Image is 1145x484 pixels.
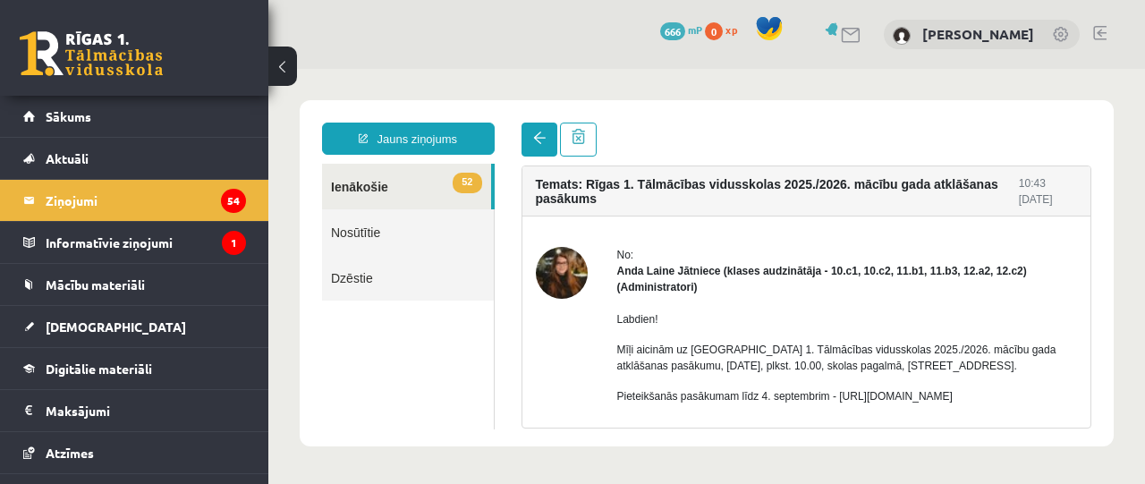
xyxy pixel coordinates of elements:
[46,276,145,293] span: Mācību materiāli
[23,348,246,389] a: Digitālie materiāli
[23,432,246,473] a: Atzīmes
[751,106,809,139] div: 10:43 [DATE]
[688,22,702,37] span: mP
[222,231,246,255] i: 1
[23,390,246,431] a: Maksājumi
[46,445,94,461] span: Atzīmes
[54,140,225,186] a: Nosūtītie
[23,96,246,137] a: Sākums
[23,180,246,221] a: Ziņojumi54
[660,22,702,37] a: 666 mP
[349,196,759,225] strong: Anda Laine Jātniece (klases audzinātāja - 10.c1, 10.c2, 11.b1, 11.b3, 12.a2, 12.c2) (Administratori)
[349,319,810,335] p: Pieteikšanās pasākumam līdz 4. septembrim - [URL][DOMAIN_NAME]
[46,108,91,124] span: Sākums
[660,22,685,40] span: 666
[54,54,226,86] a: Jauns ziņojums
[46,180,246,221] legend: Ziņojumi
[23,138,246,179] a: Aktuāli
[267,108,751,137] h4: Temats: Rīgas 1. Tālmācības vidusskolas 2025./2026. mācību gada atklāšanas pasākums
[893,27,911,45] img: Terēza Jermaka
[54,186,225,232] a: Dzēstie
[23,264,246,305] a: Mācību materiāli
[349,273,810,305] p: Mīļi aicinām uz [GEOGRAPHIC_DATA] 1. Tālmācības vidusskolas 2025./2026. mācību gada atklāšanas pa...
[267,178,319,230] img: Anda Laine Jātniece (klases audzinātāja - 10.c1, 10.c2, 11.b1, 11.b3, 12.a2, 12.c2)
[922,25,1034,43] a: [PERSON_NAME]
[725,22,737,37] span: xp
[54,95,223,140] a: 52Ienākošie
[46,390,246,431] legend: Maksājumi
[221,189,246,213] i: 54
[46,150,89,166] span: Aktuāli
[184,104,213,124] span: 52
[20,31,163,76] a: Rīgas 1. Tālmācības vidusskola
[349,242,810,259] p: Labdien!
[349,178,810,194] div: No:
[23,222,246,263] a: Informatīvie ziņojumi1
[46,222,246,263] legend: Informatīvie ziņojumi
[23,306,246,347] a: [DEMOGRAPHIC_DATA]
[46,318,186,335] span: [DEMOGRAPHIC_DATA]
[46,361,152,377] span: Digitālie materiāli
[705,22,746,37] a: 0 xp
[705,22,723,40] span: 0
